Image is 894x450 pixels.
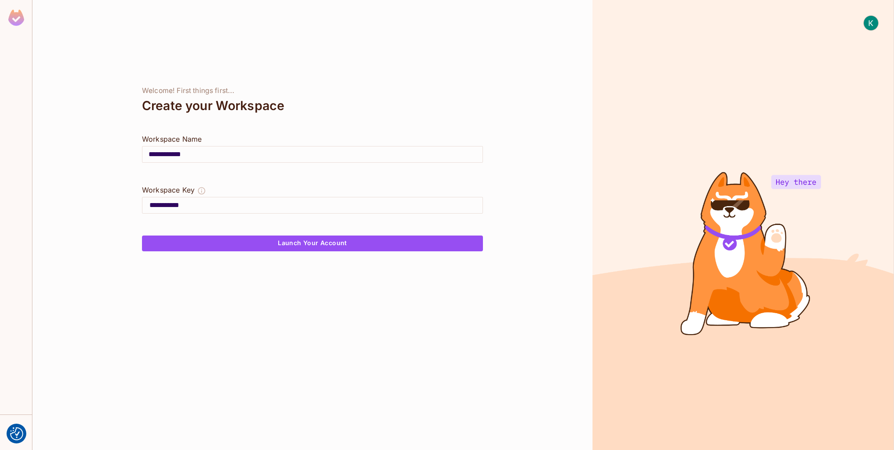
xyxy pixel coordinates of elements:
div: Workspace Name [142,134,483,144]
div: Help & Updates [6,422,26,439]
button: The Workspace Key is unique, and serves as the identifier of your workspace. [197,185,206,197]
div: Welcome! First things first... [142,86,483,95]
div: Workspace Key [142,185,195,195]
img: Revisit consent button [10,427,23,440]
img: SReyMgAAAABJRU5ErkJggg== [8,10,24,26]
button: Consent Preferences [10,427,23,440]
button: Launch Your Account [142,236,483,251]
div: Create your Workspace [142,95,483,116]
img: Kostia [864,16,878,30]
